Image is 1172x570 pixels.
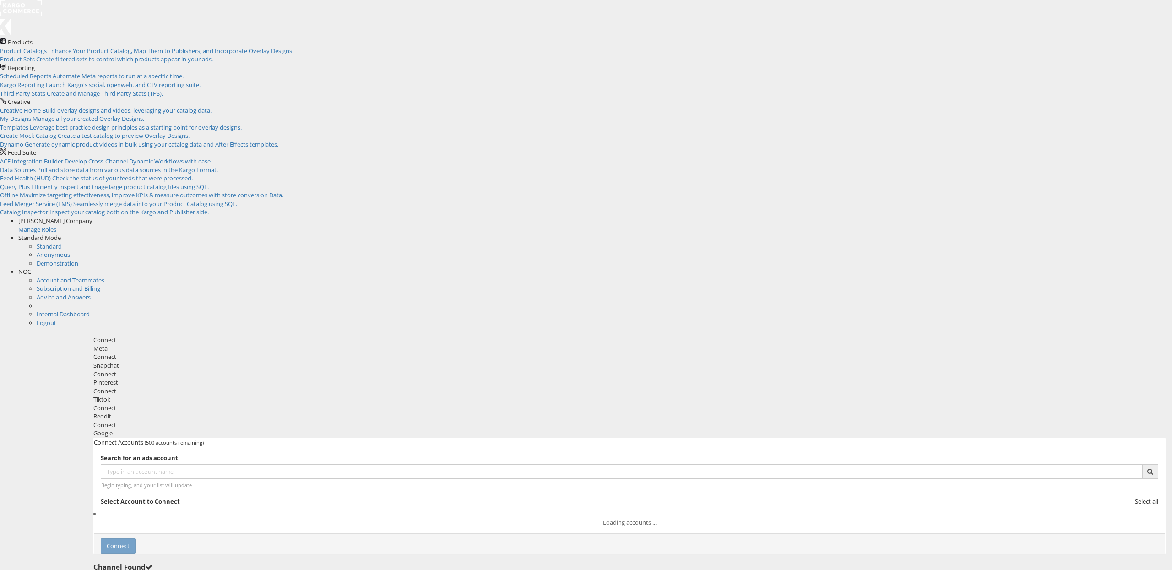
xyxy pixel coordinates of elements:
[37,293,91,301] a: Advice and Answers
[101,497,180,505] strong: Select Account to Connect
[37,319,56,327] a: Logout
[93,404,1166,413] div: Connect
[18,225,56,233] a: Manage Roles
[94,438,143,446] span: Connect Accounts
[145,439,204,446] span: (500 accounts remaining)
[31,183,209,191] span: Efficiently inspect and triage large product catalog files using SQL.
[37,276,104,284] a: Account and Teammates
[93,395,1166,404] div: Tiktok
[1135,497,1158,505] span: Select all
[101,454,178,462] strong: Search for an ads account
[93,429,1166,438] div: Google
[37,310,90,318] a: Internal Dashboard
[93,412,1166,421] div: Reddit
[37,284,100,293] a: Subscription and Billing
[37,259,78,267] a: Demonstration
[8,148,36,157] span: Feed Suite
[93,353,1166,361] div: Connect
[18,217,92,225] span: [PERSON_NAME] Company
[8,64,35,72] span: Reporting
[8,38,33,46] span: Products
[93,361,1166,370] div: Snapchat
[65,157,212,165] span: Develop Cross-Channel Dynamic Workflows with ease.
[25,140,278,148] span: Generate dynamic product videos in bulk using your catalog data and After Effects templates.
[47,89,163,98] span: Create and Manage Third Party Stats (TPS).
[37,242,62,250] a: Standard
[93,370,1166,379] div: Connect
[8,98,30,106] span: Creative
[101,464,1143,479] input: Type in an account name
[53,72,184,80] span: Automate Meta reports to run at a specific time.
[33,114,144,123] span: Manage all your created Overlay Designs.
[73,200,237,208] span: Seamlessly merge data into your Product Catalog using SQL.
[101,518,1158,527] div: Loading accounts ...
[20,191,283,199] span: Maximize targeting effectiveness, improve KPIs & measure outcomes with store conversion Data.
[48,47,293,55] span: Enhance Your Product Catalog, Map Them to Publishers, and Incorporate Overlay Designs.
[42,106,212,114] span: Build overlay designs and videos, leveraging your catalog data.
[18,267,31,276] span: NOC
[49,208,209,216] span: Inspect your catalog both on the Kargo and Publisher side.
[93,344,1166,353] div: Meta
[37,166,218,174] span: Pull and store data from various data sources in the Kargo Format.
[93,378,1166,387] div: Pinterest
[30,123,242,131] span: Leverage best practice design principles as a starting point for overlay designs.
[93,387,1166,396] div: Connect
[93,421,1166,429] div: Connect
[18,233,61,242] span: Standard Mode
[46,81,201,89] span: Launch Kargo's social, openweb, and CTV reporting suite.
[58,131,190,140] span: Create a test catalog to preview Overlay Designs.
[36,55,213,63] span: Create filtered sets to control which products appear in your ads.
[93,336,1166,344] div: Connect
[52,174,193,182] span: Check the status of your feeds that were processed.
[101,482,1158,489] div: Begin typing, and your list will update
[37,250,70,259] a: Anonymous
